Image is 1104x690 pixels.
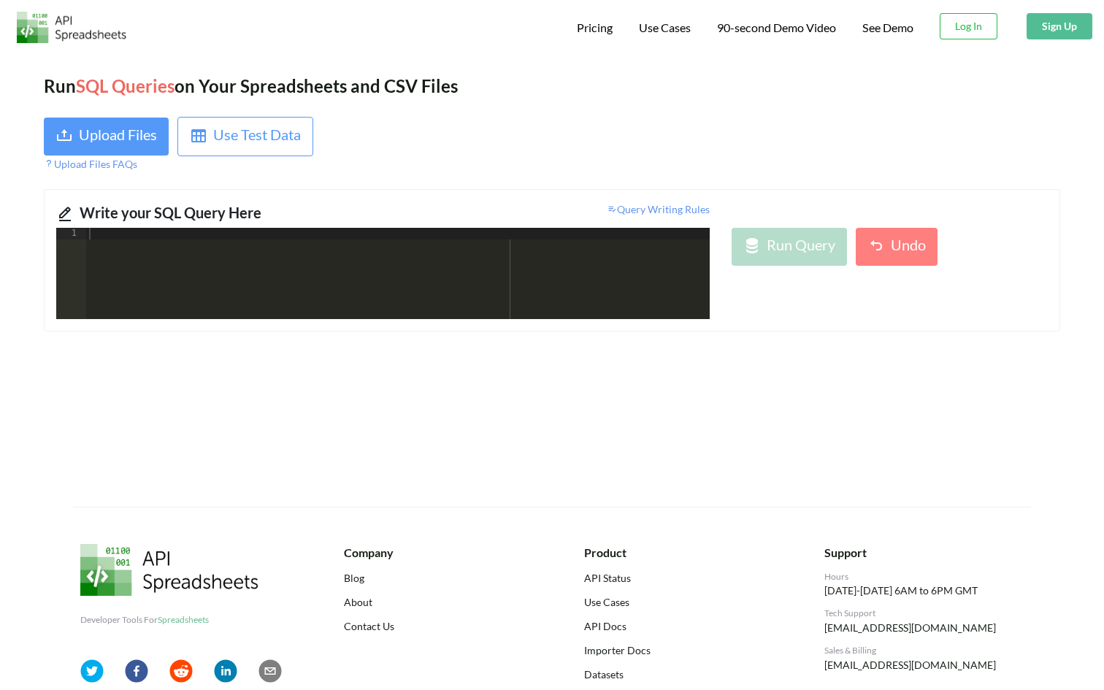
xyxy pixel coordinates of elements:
a: Use Cases [584,594,783,610]
div: Run on Your Spreadsheets and CSV Files [44,73,1060,99]
div: Hours [824,570,1024,583]
a: [EMAIL_ADDRESS][DOMAIN_NAME] [824,659,996,671]
a: [EMAIL_ADDRESS][DOMAIN_NAME] [824,621,996,634]
button: facebook [125,659,148,686]
button: reddit [169,659,193,686]
span: Pricing [577,20,613,34]
a: API Status [584,570,783,586]
div: Write your SQL Query Here [80,202,372,228]
a: Importer Docs [584,643,783,658]
div: Tech Support [824,607,1024,620]
a: API Docs [584,618,783,634]
span: SQL Queries [76,75,175,96]
button: linkedin [214,659,237,686]
a: Datasets [584,667,783,682]
div: Support [824,544,1024,561]
span: Use Cases [639,20,691,34]
div: Use Test Data [213,123,301,150]
button: Upload Files [44,118,169,156]
button: Sign Up [1027,13,1092,39]
span: Query Writing Rules [607,203,710,215]
div: Run Query [767,234,835,260]
button: Log In [940,13,997,39]
div: Upload Files [79,123,157,150]
div: Product [584,544,783,561]
span: Developer Tools For [80,614,209,625]
button: Undo [856,228,938,266]
div: Undo [891,234,926,260]
img: API Spreadsheets Logo [80,544,258,595]
div: Company [344,544,543,561]
button: twitter [80,659,104,686]
span: Upload Files FAQs [44,158,137,170]
a: Blog [344,570,543,586]
div: 1 [56,228,86,239]
p: [DATE]-[DATE] 6AM to 6PM GMT [824,583,1024,598]
button: Run Query [732,228,847,266]
span: 90-second Demo Video [717,22,836,34]
a: About [344,594,543,610]
a: Contact Us [344,618,543,634]
a: See Demo [862,20,913,36]
span: Spreadsheets [158,614,209,625]
button: Use Test Data [177,117,313,156]
div: Sales & Billing [824,644,1024,657]
img: Logo.png [17,12,126,43]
